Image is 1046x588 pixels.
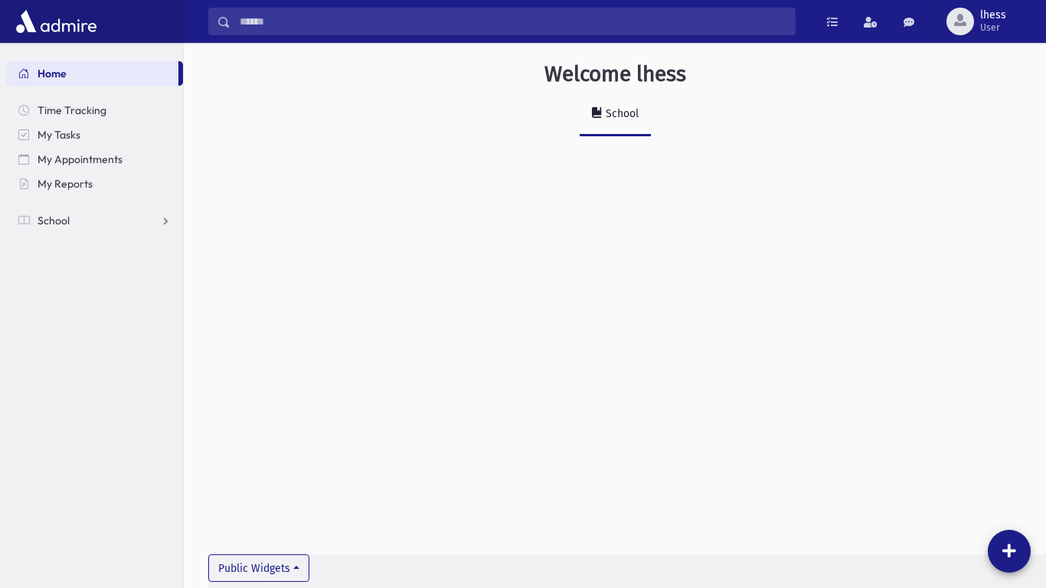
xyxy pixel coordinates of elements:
div: School [603,107,639,120]
a: School [6,208,183,233]
span: School [38,214,70,227]
span: Home [38,67,67,80]
span: Time Tracking [38,103,106,117]
span: User [980,21,1006,34]
span: My Reports [38,177,93,191]
a: My Tasks [6,122,183,147]
span: My Tasks [38,128,80,142]
a: Home [6,61,178,86]
a: Time Tracking [6,98,183,122]
a: School [580,93,651,136]
span: lhess [980,9,1006,21]
span: My Appointments [38,152,123,166]
a: My Reports [6,171,183,196]
button: Public Widgets [208,554,309,582]
img: AdmirePro [12,6,100,37]
a: My Appointments [6,147,183,171]
h3: Welcome lhess [544,61,686,87]
input: Search [230,8,795,35]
